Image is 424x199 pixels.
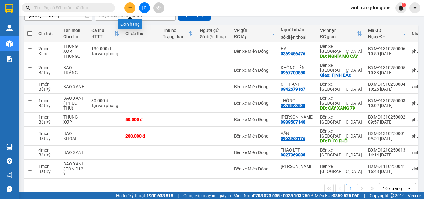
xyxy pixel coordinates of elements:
[281,87,305,92] div: 0942679167
[320,147,362,157] div: Bến xe [GEOGRAPHIC_DATA]
[34,4,107,11] input: Tìm tên, số ĐT hoặc mã đơn
[409,2,420,13] button: caret-down
[368,87,405,92] div: 10:25 [DATE]
[38,87,57,92] div: Bất kỳ
[231,25,277,42] th: Toggle SortBy
[320,54,362,59] div: DĐ: NGHĨA MỎ CÀY
[125,31,156,36] div: Chưa thu
[383,185,402,192] div: 10 / trang
[368,82,405,87] div: BXMĐ1310250004
[38,131,57,136] div: 4 món
[38,82,57,87] div: 1 món
[390,193,394,198] span: copyright
[368,65,405,70] div: BXMĐ1310250005
[163,34,189,39] div: Trạng thái
[311,194,313,197] span: ⚪️
[320,138,362,143] div: DĐ: ĐỨC PHỔ
[320,115,362,124] div: Bến xe [GEOGRAPHIC_DATA]
[253,193,310,198] strong: 0708 023 035 - 0935 103 250
[402,3,406,7] sup: 1
[234,49,274,54] div: Bến xe Miền Đông
[368,70,405,75] div: 10:38 [DATE]
[38,152,57,157] div: Bất kỳ
[368,169,405,174] div: 16:48 [DATE]
[281,65,314,70] div: KHÔNG TÊN
[63,96,85,111] div: BAO XANH ( PHỤC THU)
[142,6,147,10] span: file-add
[38,147,57,152] div: 4 món
[38,65,57,70] div: 2 món
[160,25,197,42] th: Toggle SortBy
[368,147,405,152] div: BXMĐ1210250013
[63,44,85,59] div: THÙNG XỐP, THÙNG GIẤY ( PHỤC THU)
[139,2,150,13] button: file-add
[6,144,13,150] img: warehouse-icon
[320,82,362,92] div: Bến xe [GEOGRAPHIC_DATA]
[368,103,405,108] div: 10:02 [DATE]
[407,186,412,191] svg: open
[333,193,359,198] strong: 0369 525 060
[200,28,228,33] div: Người gửi
[398,5,404,11] img: icon-new-feature
[163,28,189,33] div: Thu hộ
[63,115,85,124] div: THÙNG XỐP
[63,161,85,176] div: BAO XANH ( TỒN D12 )
[200,34,228,39] div: Số điện thoại
[6,25,13,31] img: warehouse-icon
[281,35,314,40] div: Số điện thoại
[315,192,359,199] span: Miền Bắc
[233,192,310,199] span: Miền Nam
[368,34,400,39] div: Ngày ĐH
[156,6,161,10] span: aim
[6,40,13,47] img: warehouse-icon
[91,51,119,56] div: Tại văn phòng
[234,34,269,39] div: ĐC lấy
[63,84,85,89] div: BAO XANH
[43,34,83,54] li: VP Bến xe [GEOGRAPHIC_DATA]
[91,34,114,39] div: HTTT
[234,117,274,122] div: Bến xe Miền Đông
[63,34,85,39] div: Ghi chú
[281,147,314,152] div: THẢO LTT
[234,68,274,73] div: Bến xe Miền Đông
[116,192,173,199] span: Hỗ trợ kỹ thuật:
[63,150,85,155] div: BAO XANH
[26,6,30,10] span: search
[125,133,156,138] div: 200.000 đ
[91,98,119,103] div: 80.000 đ
[38,51,57,56] div: Khác
[320,63,362,73] div: Bến xe [GEOGRAPHIC_DATA]
[38,103,57,108] div: Bất kỳ
[368,98,405,103] div: BXMĐ1310250003
[128,6,132,10] span: plus
[365,25,408,42] th: Toggle SortBy
[320,129,362,138] div: Bến xe [GEOGRAPHIC_DATA]
[281,120,305,124] div: 0989507140
[63,28,85,33] div: Tên món
[7,172,12,178] span: notification
[368,120,405,124] div: 09:57 [DATE]
[281,51,305,56] div: 0369456476
[38,115,57,120] div: 1 món
[234,150,274,155] div: Bến xe Miền Đông
[234,84,274,89] div: Bến xe Miền Đông
[281,98,314,103] div: THÔNG
[281,115,314,120] div: LY NGUYỄN
[346,184,355,193] button: 1
[183,192,232,199] span: Cung cấp máy in - giấy in:
[368,28,400,33] div: Mã GD
[234,133,274,138] div: Bến xe Miền Đông
[368,51,405,56] div: 10:50 [DATE]
[234,28,269,33] div: VP gửi
[281,27,314,32] div: Người nhận
[124,2,135,13] button: plus
[38,98,57,103] div: 1 món
[281,136,305,141] div: 0962960176
[403,3,405,7] span: 1
[6,56,13,62] img: solution-icon
[38,46,57,51] div: 2 món
[368,131,405,136] div: BXMĐ1310250001
[38,70,57,75] div: Bất kỳ
[317,25,365,42] th: Toggle SortBy
[91,103,119,108] div: Tại văn phòng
